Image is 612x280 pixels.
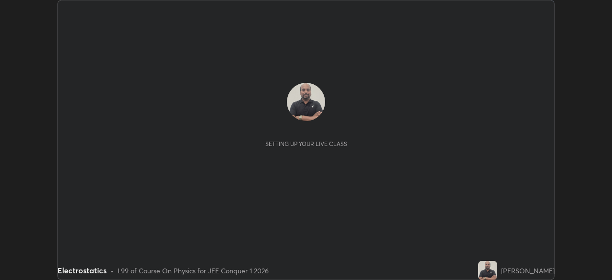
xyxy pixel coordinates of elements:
div: Electrostatics [57,265,107,276]
img: ad3d2bda629b4948a669726d637ff7c6.jpg [287,83,325,121]
div: • [110,266,114,276]
img: ad3d2bda629b4948a669726d637ff7c6.jpg [478,261,497,280]
div: Setting up your live class [265,140,347,147]
div: L99 of Course On Physics for JEE Conquer 1 2026 [118,266,269,276]
div: [PERSON_NAME] [501,266,555,276]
